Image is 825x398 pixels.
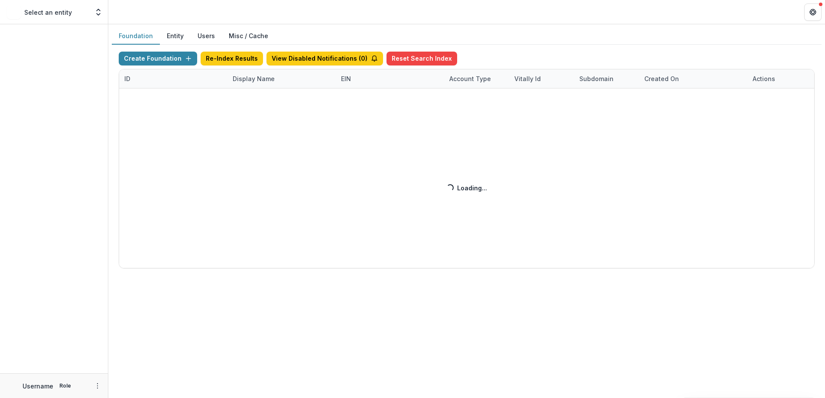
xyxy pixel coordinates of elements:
button: Open entity switcher [92,3,104,21]
button: Foundation [112,28,160,45]
button: Get Help [804,3,822,21]
button: Entity [160,28,191,45]
button: Misc / Cache [222,28,275,45]
p: Username [23,382,53,391]
button: More [92,381,103,391]
button: Users [191,28,222,45]
p: Select an entity [24,8,72,17]
p: Role [57,382,74,390]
